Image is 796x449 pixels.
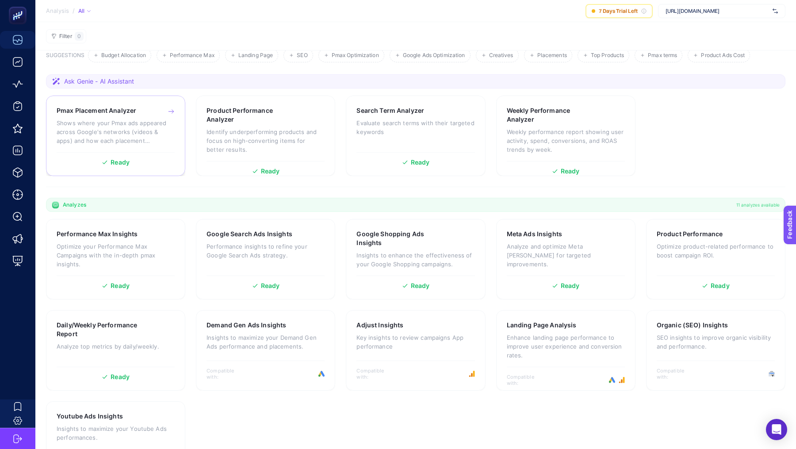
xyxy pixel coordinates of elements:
p: Insights to maximize your Youtube Ads performances. [57,424,175,442]
img: svg%3e [773,7,778,15]
span: Compatible with: [507,374,547,386]
a: Performance Max InsightsOptimize your Performance Max Campaigns with the in-depth pmax insights.R... [46,219,185,299]
span: Ready [411,159,430,165]
a: Product PerformanceOptimize product-related performance to boost campaign ROI.Ready [646,219,785,299]
div: Open Intercom Messenger [766,419,787,440]
span: Placements [537,52,567,59]
a: Organic (SEO) InsightsSEO insights to improve organic visibility and performance.Compatible with: [646,310,785,391]
span: Budget Allocation [101,52,146,59]
h3: Landing Page Analysis [507,321,577,330]
a: Demand Gen Ads InsightsInsights to maximize your Demand Gen Ads performance and placements.Compat... [196,310,335,391]
span: Ready [111,283,130,289]
span: Compatible with: [356,368,396,380]
h3: Demand Gen Ads Insights [207,321,286,330]
a: Meta Ads InsightsAnalyze and optimize Meta [PERSON_NAME] for targeted improvements.Ready [496,219,635,299]
a: Landing Page AnalysisEnhance landing page performance to improve user experience and conversion r... [496,310,635,391]
p: SEO insights to improve organic visibility and performance. [657,333,775,351]
span: 0 [77,33,81,40]
span: Ready [111,159,130,165]
span: [URL][DOMAIN_NAME] [666,8,769,15]
p: Shows where your Pmax ads appeared across Google's networks (videos & apps) and how each placemen... [57,119,175,145]
div: All [78,8,91,15]
a: Daily/Weekly Performance ReportAnalyze top metrics by daily/weekly.Ready [46,310,185,391]
span: Feedback [5,3,34,10]
span: Ready [261,168,280,174]
span: Product Ads Cost [701,52,745,59]
p: Evaluate search terms with their targeted keywords [356,119,475,136]
p: Weekly performance report showing user activity, spend, conversions, and ROAS trends by week. [507,127,625,154]
span: Ready [261,283,280,289]
a: Google Shopping Ads InsightsInsights to enhance the effectiveness of your Google Shopping campaig... [346,219,485,299]
h3: Organic (SEO) Insights [657,321,728,330]
h3: Youtube Ads Insights [57,412,123,421]
h3: Product Performance Analyzer [207,106,297,124]
h3: SUGGESTIONS [46,52,84,62]
a: Search Term AnalyzerEvaluate search terms with their targeted keywordsReady [346,96,485,176]
span: SEO [297,52,307,59]
span: Analyzes [63,201,86,208]
span: Pmax terms [648,52,677,59]
h3: Google Shopping Ads Insights [356,230,447,247]
span: Ready [411,283,430,289]
span: Ready [561,168,580,174]
h3: Adjust Insights [356,321,403,330]
h3: Meta Ads Insights [507,230,562,238]
h3: Performance Max Insights [57,230,138,238]
p: Performance insights to refine your Google Search Ads strategy. [207,242,325,260]
a: Google Search Ads InsightsPerformance insights to refine your Google Search Ads strategy.Ready [196,219,335,299]
span: Compatible with: [657,368,696,380]
span: / [73,7,75,14]
span: Landing Page [238,52,273,59]
span: 7 Days Trial Left [599,8,638,15]
span: Compatible with: [207,368,246,380]
span: Creatives [489,52,513,59]
h3: Product Performance [657,230,723,238]
a: Pmax Placement AnalyzerShows where your Pmax ads appeared across Google's networks (videos & apps... [46,96,185,176]
p: Analyze top metrics by daily/weekly. [57,342,175,351]
p: Enhance landing page performance to improve user experience and conversion rates. [507,333,625,360]
a: Adjust InsightsKey insights to review campaigns App performanceCompatible with: [346,310,485,391]
p: Insights to maximize your Demand Gen Ads performance and placements. [207,333,325,351]
span: Filter [59,33,72,40]
p: Key insights to review campaigns App performance [356,333,475,351]
span: Google Ads Optimization [403,52,465,59]
a: Weekly Performance AnalyzerWeekly performance report showing user activity, spend, conversions, a... [496,96,635,176]
span: Ready [561,283,580,289]
span: Top Products [591,52,624,59]
p: Insights to enhance the effectiveness of your Google Shopping campaigns. [356,251,475,269]
button: Filter0 [46,29,86,43]
span: 11 analyzes available [736,201,780,208]
span: Ready [711,283,730,289]
p: Identify underperforming products and focus on high-converting items for better results. [207,127,325,154]
span: Performance Max [170,52,214,59]
span: Ask Genie - AI Assistant [64,77,134,86]
h3: Pmax Placement Analyzer [57,106,136,115]
span: Pmax Optimization [332,52,379,59]
h3: Weekly Performance Analyzer [507,106,597,124]
p: Optimize your Performance Max Campaigns with the in-depth pmax insights. [57,242,175,269]
h3: Daily/Weekly Performance Report [57,321,147,338]
span: Analysis [46,8,69,15]
p: Analyze and optimize Meta [PERSON_NAME] for targeted improvements. [507,242,625,269]
span: Ready [111,374,130,380]
p: Optimize product-related performance to boost campaign ROI. [657,242,775,260]
h3: Search Term Analyzer [356,106,424,115]
a: Product Performance AnalyzerIdentify underperforming products and focus on high-converting items ... [196,96,335,176]
h3: Google Search Ads Insights [207,230,292,238]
